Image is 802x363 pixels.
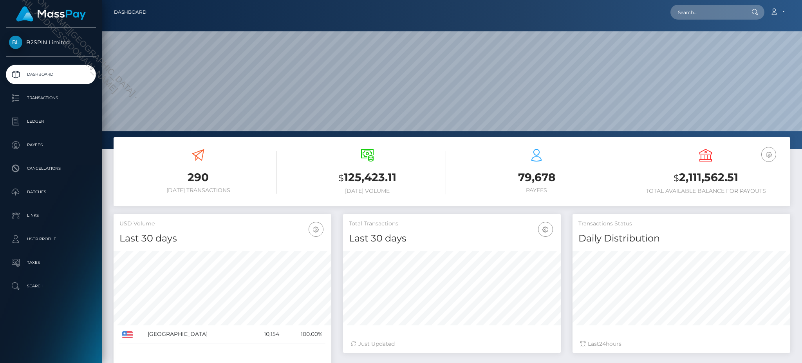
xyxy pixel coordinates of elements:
[578,220,784,228] h5: Transactions Status
[6,253,96,272] a: Taxes
[9,139,93,151] p: Payees
[119,170,277,185] h3: 290
[338,172,344,183] small: $
[351,340,553,348] div: Just Updated
[578,232,784,245] h4: Daily Distribution
[627,170,784,186] h3: 2,111,562.51
[6,88,96,108] a: Transactions
[674,172,679,183] small: $
[289,188,446,194] h6: [DATE] Volume
[670,5,744,20] input: Search...
[9,116,93,127] p: Ledger
[16,6,86,22] img: MassPay Logo
[9,280,93,292] p: Search
[145,325,249,343] td: [GEOGRAPHIC_DATA]
[282,325,325,343] td: 100.00%
[9,36,22,49] img: B2SPIN Limited
[6,112,96,131] a: Ledger
[6,159,96,178] a: Cancellations
[9,69,93,80] p: Dashboard
[6,229,96,249] a: User Profile
[249,325,282,343] td: 10,154
[9,186,93,198] p: Batches
[6,276,96,296] a: Search
[458,170,615,185] h3: 79,678
[9,257,93,269] p: Taxes
[122,331,133,338] img: US.png
[6,206,96,225] a: Links
[114,4,146,20] a: Dashboard
[9,163,93,174] p: Cancellations
[349,220,555,228] h5: Total Transactions
[9,92,93,104] p: Transactions
[6,135,96,155] a: Payees
[458,187,615,194] h6: Payees
[6,182,96,202] a: Batches
[9,233,93,245] p: User Profile
[9,210,93,221] p: Links
[6,39,96,46] span: B2SPIN Limited
[119,220,325,228] h5: USD Volume
[627,188,784,194] h6: Total Available Balance for Payouts
[580,340,782,348] div: Last hours
[119,187,277,194] h6: [DATE] Transactions
[349,232,555,245] h4: Last 30 days
[6,65,96,84] a: Dashboard
[599,340,606,347] span: 24
[289,170,446,186] h3: 125,423.11
[119,232,325,245] h4: Last 30 days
